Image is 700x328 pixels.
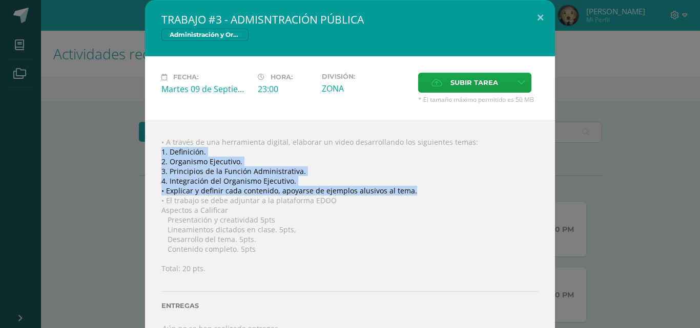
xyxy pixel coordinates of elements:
[418,95,539,104] span: * El tamaño máximo permitido es 50 MB
[161,302,539,310] label: Entregas
[161,12,539,27] h2: TRABAJO #3 - ADMISNTRACIÓN PÚBLICA
[322,73,410,80] label: División:
[173,73,198,81] span: Fecha:
[322,83,410,94] div: ZONA
[258,83,314,95] div: 23:00
[161,83,250,95] div: Martes 09 de Septiembre
[271,73,293,81] span: Hora:
[450,73,498,92] span: Subir tarea
[161,29,249,41] span: Administración y Organización de Oficina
